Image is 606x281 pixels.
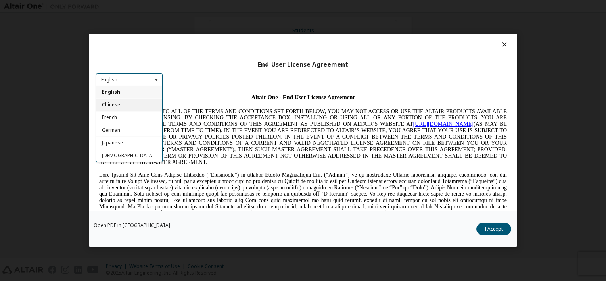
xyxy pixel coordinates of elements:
[94,223,170,228] a: Open PDF in [GEOGRAPHIC_DATA]
[476,223,511,235] button: I Accept
[155,3,259,10] span: Altair One - End User License Agreement
[3,17,411,74] span: IF YOU DO NOT AGREE TO ALL OF THE TERMS AND CONDITIONS SET FORTH BELOW, YOU MAY NOT ACCESS OR USE...
[96,61,510,69] div: End-User License Agreement
[102,102,120,108] span: Chinese
[102,140,123,146] span: Japanese
[3,81,411,138] span: Lore Ipsumd Sit Ame Cons Adipisc Elitseddo (“Eiusmodte”) in utlabor Etdolo Magnaaliqua Eni. (“Adm...
[317,30,378,36] a: [URL][DOMAIN_NAME]
[102,152,154,159] span: [DEMOGRAPHIC_DATA]
[102,114,117,121] span: French
[102,127,120,134] span: German
[102,89,120,96] span: English
[101,77,117,82] div: English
